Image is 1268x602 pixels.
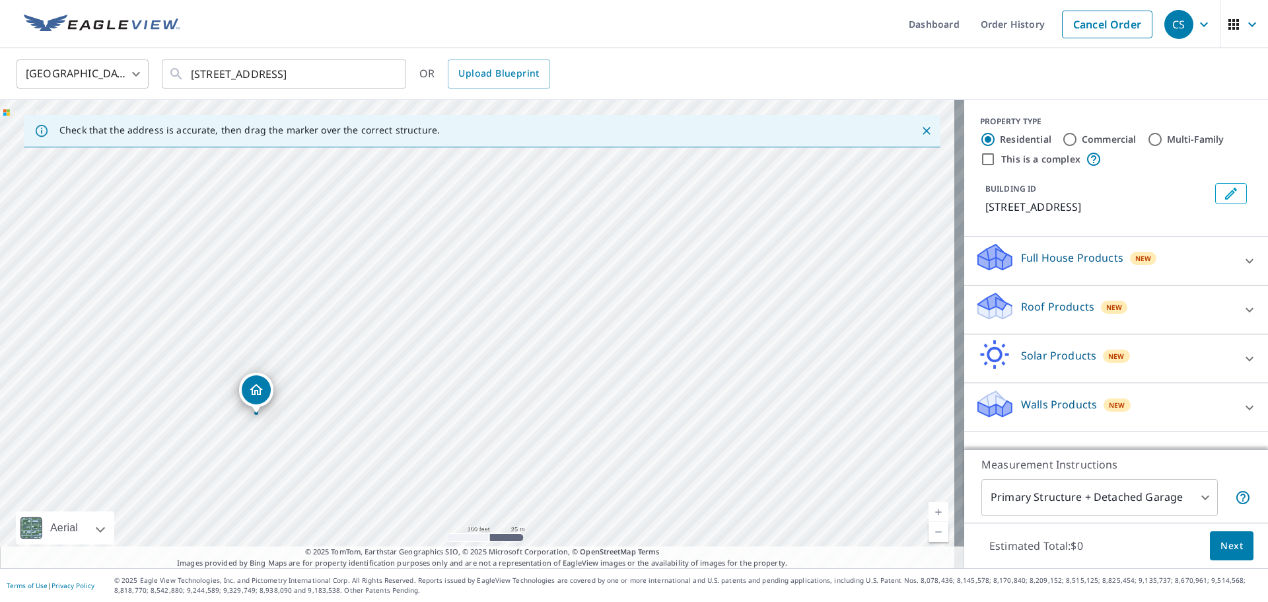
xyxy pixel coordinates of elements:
[975,242,1257,280] div: Full House ProductsNew
[985,199,1210,215] p: [STREET_ADDRESS]
[580,546,635,556] a: OpenStreetMap
[1109,400,1125,410] span: New
[1001,153,1080,166] label: This is a complex
[52,581,94,590] a: Privacy Policy
[1021,250,1123,266] p: Full House Products
[305,546,660,558] span: © 2025 TomTom, Earthstar Geographics SIO, © 2025 Microsoft Corporation, ©
[981,457,1251,472] p: Measurement Instructions
[1235,490,1251,506] span: Your report will include the primary structure and a detached garage if one exists.
[1082,133,1137,146] label: Commercial
[24,15,180,34] img: EV Logo
[981,479,1218,516] div: Primary Structure + Detached Garage
[114,576,1261,595] p: © 2025 Eagle View Technologies, Inc. and Pictometry International Corp. All Rights Reserved. Repo...
[929,502,948,522] a: Current Level 18, Zoom In
[975,389,1257,426] div: Walls ProductsNew
[1021,348,1096,363] p: Solar Products
[1106,302,1123,313] span: New
[979,531,1094,560] p: Estimated Total: $0
[1167,133,1224,146] label: Multi-Family
[1135,253,1152,264] span: New
[1210,531,1253,561] button: Next
[7,582,94,589] p: |
[1021,396,1097,412] p: Walls Products
[1215,183,1247,204] button: Edit building 1
[7,581,48,590] a: Terms of Use
[975,291,1257,328] div: Roof ProductsNew
[59,124,440,136] p: Check that the address is accurate, then drag the marker over the correct structure.
[17,56,149,93] div: [GEOGRAPHIC_DATA]
[458,65,539,82] span: Upload Blueprint
[929,522,948,542] a: Current Level 18, Zoom Out
[1000,133,1051,146] label: Residential
[419,59,550,89] div: OR
[16,511,114,545] div: Aerial
[448,59,549,89] a: Upload Blueprint
[985,183,1036,194] p: BUILDING ID
[638,546,660,556] a: Terms
[1062,11,1152,38] a: Cancel Order
[1164,10,1193,39] div: CS
[1108,351,1125,361] span: New
[191,56,379,93] input: Search by address or latitude-longitude
[46,511,82,545] div: Aerial
[975,340,1257,377] div: Solar ProductsNew
[1220,538,1243,554] span: Next
[918,122,935,139] button: Close
[980,116,1252,128] div: PROPERTY TYPE
[239,373,273,414] div: Dropped pin, building 1, Residential property, 2000 Harbor Way Morristown, TN 37814
[1021,299,1094,315] p: Roof Products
